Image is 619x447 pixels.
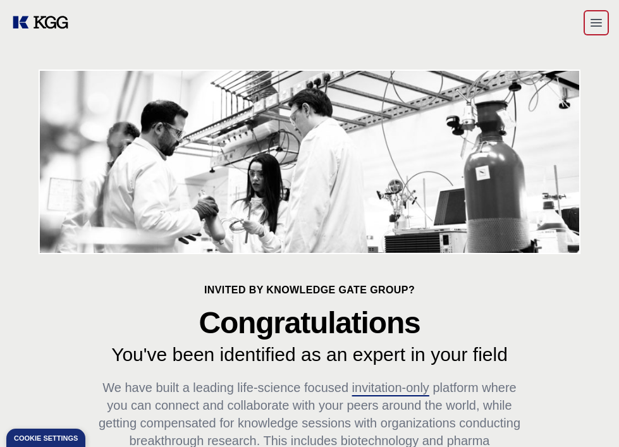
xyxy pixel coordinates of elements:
button: Open menu [584,10,609,35]
iframe: Chat Widget [556,386,619,447]
p: You've been identified as an expert in your field [97,343,522,366]
span: invitation-only [352,381,429,395]
div: Cookie settings [14,435,78,442]
a: KOL Knowledge Platform: Talk to Key External Experts (KEE) [10,13,78,33]
p: Congratulations [97,308,522,338]
img: KOL management, KEE, Therapy area experts [40,71,579,253]
p: Invited by Knowledge Gate Group? [97,283,522,298]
